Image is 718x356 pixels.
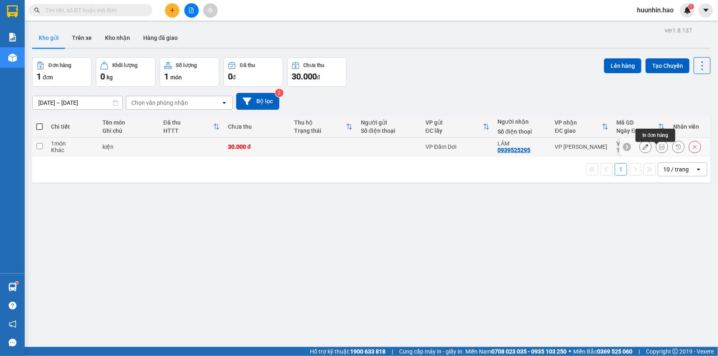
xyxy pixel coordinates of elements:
[8,283,17,291] img: warehouse-icon
[294,119,346,126] div: Thu hộ
[425,143,490,150] div: VP Đầm Dơi
[361,127,417,134] div: Số điện thoại
[350,348,386,355] strong: 1900 633 818
[45,6,142,15] input: Tìm tên, số ĐT hoặc mã đơn
[51,147,94,153] div: Khác
[49,62,71,68] div: Đơn hàng
[555,127,602,134] div: ĐC giao
[304,62,325,68] div: Chưa thu
[203,3,218,18] button: aim
[646,58,690,73] button: Tạo Chuyến
[294,127,346,134] div: Trạng thái
[555,143,609,150] div: VP [PERSON_NAME]
[159,116,224,138] th: Toggle SortBy
[228,143,286,150] div: 30.000 đ
[112,62,137,68] div: Khối lượng
[223,57,283,87] button: Đã thu0đ
[102,143,155,150] div: kiện
[9,320,16,328] span: notification
[32,57,92,87] button: Đơn hàng1đơn
[176,62,197,68] div: Số lượng
[51,123,94,130] div: Chi tiết
[96,57,156,87] button: Khối lượng0kg
[160,57,219,87] button: Số lượng1món
[170,7,175,13] span: plus
[34,7,40,13] span: search
[240,62,255,68] div: Đã thu
[137,28,184,48] button: Hàng đã giao
[597,348,632,355] strong: 0369 525 060
[498,140,547,147] div: LÂM
[672,349,678,354] span: copyright
[236,93,279,110] button: Bộ lọc
[228,123,286,130] div: Chưa thu
[275,89,283,97] sup: 2
[684,7,691,14] img: icon-new-feature
[221,99,228,106] svg: open
[228,72,232,81] span: 0
[617,140,665,147] div: VPĐD2508120001
[695,166,702,173] svg: open
[184,3,199,18] button: file-add
[98,28,137,48] button: Kho nhận
[7,5,18,18] img: logo-vxr
[555,119,602,126] div: VP nhận
[287,57,347,87] button: Chưa thu30.000đ
[613,116,669,138] th: Toggle SortBy
[702,7,710,14] span: caret-down
[65,28,98,48] button: Trên xe
[491,348,567,355] strong: 0708 023 035 - 0935 103 250
[163,119,213,126] div: Đã thu
[425,127,483,134] div: ĐC lấy
[673,123,706,130] div: Nhân viên
[617,147,665,153] div: 11:02 [DATE]
[690,4,692,9] span: 1
[392,347,393,356] span: |
[663,165,689,173] div: 10 / trang
[131,99,188,107] div: Chọn văn phòng nhận
[8,33,17,42] img: solution-icon
[688,4,694,9] sup: 1
[639,141,652,153] div: Sửa đơn hàng
[465,347,567,356] span: Miền Nam
[8,53,17,62] img: warehouse-icon
[630,5,680,15] span: huunhin.hao
[617,119,658,126] div: Mã GD
[665,26,692,35] div: ver 1.8.137
[102,119,155,126] div: Tên món
[100,72,105,81] span: 0
[290,116,357,138] th: Toggle SortBy
[498,118,547,125] div: Người nhận
[207,7,213,13] span: aim
[32,28,65,48] button: Kho gửi
[51,140,94,147] div: 1 món
[636,129,675,142] div: In đơn hàng
[617,127,658,134] div: Ngày ĐH
[33,96,122,109] input: Select a date range.
[361,119,417,126] div: Người gửi
[43,74,53,81] span: đơn
[9,339,16,347] span: message
[164,72,169,81] span: 1
[615,163,627,176] button: 1
[399,347,463,356] span: Cung cấp máy in - giấy in:
[639,347,640,356] span: |
[498,128,547,135] div: Số điện thoại
[573,347,632,356] span: Miền Bắc
[425,119,483,126] div: VP gửi
[317,74,320,81] span: đ
[569,350,571,353] span: ⚪️
[699,3,713,18] button: caret-down
[421,116,494,138] th: Toggle SortBy
[551,116,613,138] th: Toggle SortBy
[163,127,213,134] div: HTTT
[102,127,155,134] div: Ghi chú
[165,3,179,18] button: plus
[16,282,18,284] sup: 1
[292,72,317,81] span: 30.000
[232,74,236,81] span: đ
[498,147,531,153] div: 0939525295
[604,58,641,73] button: Lên hàng
[107,74,113,81] span: kg
[170,74,182,81] span: món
